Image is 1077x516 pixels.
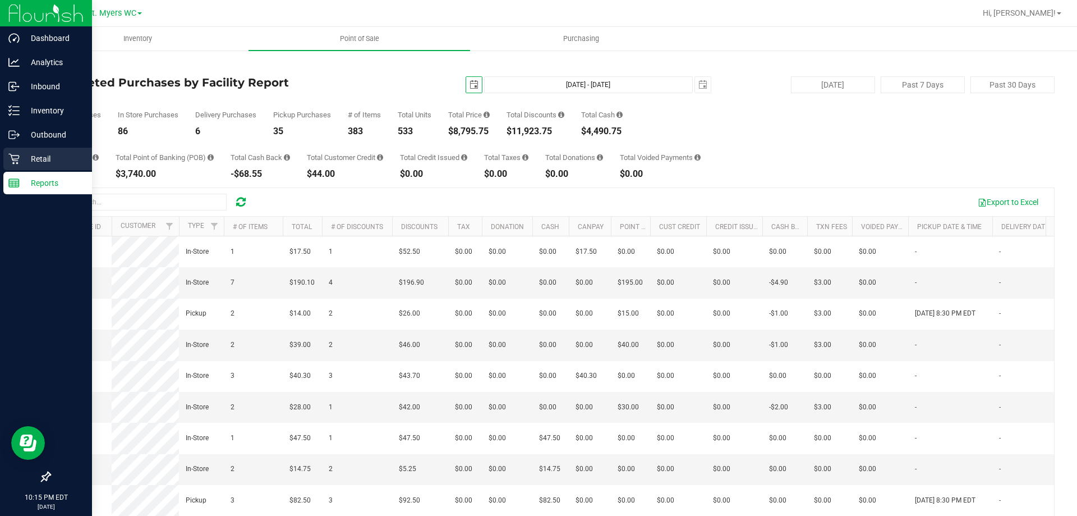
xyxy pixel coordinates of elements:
[20,56,87,69] p: Analytics
[597,154,603,161] i: Sum of all round-up-to-next-dollar total price adjustments for all purchases in the date range.
[186,340,209,350] span: In-Store
[455,495,472,506] span: $0.00
[814,246,831,257] span: $0.00
[618,340,639,350] span: $40.00
[231,495,234,506] span: 3
[186,402,209,413] span: In-Store
[399,464,416,474] span: $5.25
[861,223,917,231] a: Voided Payment
[118,111,178,118] div: In Store Purchases
[108,34,167,44] span: Inventory
[657,308,674,319] span: $0.00
[657,464,674,474] span: $0.00
[539,277,556,288] span: $0.00
[11,426,45,460] iframe: Resource center
[558,111,564,118] i: Sum of the discount values applied to the all purchases in the date range.
[539,464,560,474] span: $14.75
[970,193,1046,212] button: Export to Excel
[769,464,786,474] span: $0.00
[915,371,917,381] span: -
[859,402,876,413] span: $0.00
[20,152,87,166] p: Retail
[915,402,917,413] span: -
[915,308,975,319] span: [DATE] 8:30 PM EDT
[195,127,256,136] div: 6
[121,222,155,230] a: Customer
[769,246,786,257] span: $0.00
[618,402,639,413] span: $30.00
[859,371,876,381] span: $0.00
[455,340,472,350] span: $0.00
[248,27,470,51] a: Point of Sale
[489,277,506,288] span: $0.00
[8,177,20,189] inline-svg: Reports
[657,340,674,350] span: $0.00
[618,246,635,257] span: $0.00
[713,433,730,444] span: $0.00
[455,464,472,474] span: $0.00
[289,340,311,350] span: $39.00
[576,340,593,350] span: $0.00
[399,433,420,444] span: $47.50
[539,402,556,413] span: $0.00
[489,308,506,319] span: $0.00
[769,433,786,444] span: $0.00
[205,217,224,236] a: Filter
[917,223,982,231] a: Pickup Date & Time
[657,371,674,381] span: $0.00
[618,464,635,474] span: $0.00
[289,371,311,381] span: $40.30
[8,81,20,92] inline-svg: Inbound
[489,464,506,474] span: $0.00
[713,277,730,288] span: $0.00
[618,495,635,506] span: $0.00
[186,277,209,288] span: In-Store
[231,402,234,413] span: 2
[484,111,490,118] i: Sum of the total prices of all purchases in the date range.
[399,308,420,319] span: $26.00
[489,371,506,381] span: $0.00
[289,246,311,257] span: $17.50
[999,371,1001,381] span: -
[576,371,597,381] span: $40.30
[399,495,420,506] span: $92.50
[325,34,394,44] span: Point of Sale
[620,223,699,231] a: Point of Banking (POB)
[576,246,597,257] span: $17.50
[399,277,424,288] span: $196.90
[545,170,603,179] div: $0.00
[578,223,604,231] a: CanPay
[814,277,831,288] span: $3.00
[231,308,234,319] span: 2
[5,503,87,511] p: [DATE]
[814,464,831,474] span: $0.00
[657,246,674,257] span: $0.00
[999,308,1001,319] span: -
[231,246,234,257] span: 1
[713,308,730,319] span: $0.00
[329,246,333,257] span: 1
[20,104,87,117] p: Inventory
[289,277,315,288] span: $190.10
[695,77,711,93] span: select
[329,277,333,288] span: 4
[455,277,472,288] span: $0.00
[713,246,730,257] span: $0.00
[576,495,593,506] span: $0.00
[859,495,876,506] span: $0.00
[20,176,87,190] p: Reports
[401,223,438,231] a: Discounts
[999,340,1001,350] span: -
[620,170,701,179] div: $0.00
[455,246,472,257] span: $0.00
[491,223,524,231] a: Donation
[713,371,730,381] span: $0.00
[93,154,99,161] i: Sum of the successful, non-voided CanPay payment transactions for all purchases in the date range.
[1001,223,1049,231] a: Delivery Date
[507,127,564,136] div: $11,923.75
[292,223,312,231] a: Total
[522,154,528,161] i: Sum of the total taxes for all purchases in the date range.
[273,111,331,118] div: Pickup Purchases
[859,277,876,288] span: $0.00
[576,402,593,413] span: $0.00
